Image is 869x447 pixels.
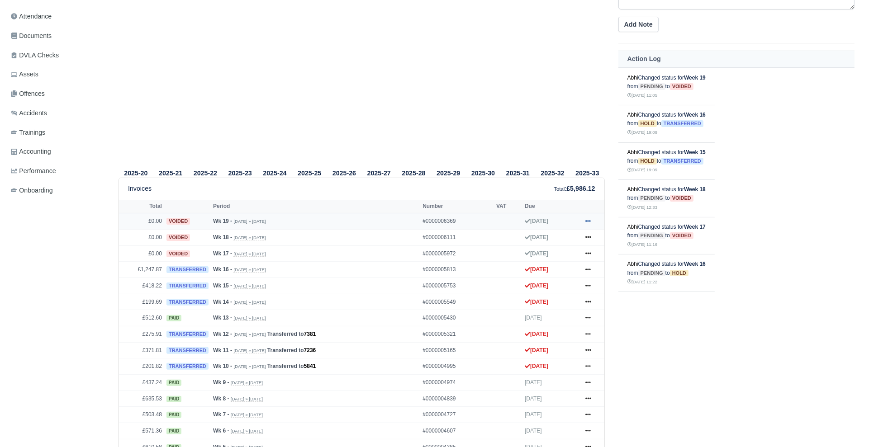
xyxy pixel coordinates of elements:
[525,234,548,240] strong: [DATE]
[7,124,108,141] a: Trainings
[7,85,108,103] a: Offences
[231,396,263,402] small: [DATE] » [DATE]
[292,167,327,178] th: 2025-25
[233,235,266,240] small: [DATE] » [DATE]
[11,31,52,41] span: Documents
[525,411,542,418] span: [DATE]
[231,412,263,418] small: [DATE] » [DATE]
[638,270,665,277] span: pending
[670,195,693,202] span: voided
[618,142,715,180] td: Changed status for from to
[7,104,108,122] a: Accidents
[525,428,542,434] span: [DATE]
[233,283,266,289] small: [DATE] » [DATE]
[11,108,47,118] span: Accidents
[119,245,164,262] td: £0.00
[627,261,638,267] a: Abhi
[7,182,108,199] a: Onboarding
[396,167,431,178] th: 2025-28
[627,112,638,118] a: Abhi
[618,217,715,254] td: Changed status for from to
[119,407,164,423] td: £503.48
[525,218,548,224] strong: [DATE]
[119,391,164,407] td: £635.53
[7,143,108,160] a: Accounting
[213,331,232,337] strong: Wk 12 -
[638,158,657,165] span: hold
[233,315,266,321] small: [DATE] » [DATE]
[420,262,494,278] td: #0000005813
[267,347,316,353] strong: Transferred to
[327,167,362,178] th: 2025-26
[11,166,56,176] span: Performance
[231,380,263,386] small: [DATE] » [DATE]
[304,363,316,369] a: 5841
[618,68,715,105] td: Changed status for from to
[166,266,209,273] span: transferred
[570,167,605,178] th: 2025-33
[166,282,209,289] span: transferred
[684,224,706,230] strong: Week 17
[11,146,51,157] span: Accounting
[627,205,657,210] small: [DATE] 12:33
[638,120,657,127] span: hold
[188,167,223,178] th: 2025-22
[11,89,45,99] span: Offences
[684,261,706,267] strong: Week 16
[670,83,693,90] span: voided
[684,75,706,81] strong: Week 19
[618,180,715,217] td: Changed status for from to
[7,47,108,64] a: DVLA Checks
[618,292,715,329] td: Changed status for from to
[213,347,232,353] strong: Wk 11 -
[153,167,188,178] th: 2025-21
[213,395,229,402] strong: Wk 8 -
[233,251,266,257] small: [DATE] » [DATE]
[11,69,38,80] span: Assets
[233,300,266,305] small: [DATE] » [DATE]
[119,167,153,178] th: 2025-20
[119,310,164,326] td: £512.60
[525,315,542,321] span: [DATE]
[525,282,548,289] strong: [DATE]
[213,218,232,224] strong: Wk 19 -
[213,428,229,434] strong: Wk 6 -
[257,167,292,178] th: 2025-24
[494,200,522,213] th: VAT
[638,195,665,202] span: pending
[525,395,542,402] span: [DATE]
[420,358,494,375] td: #0000004995
[535,167,570,178] th: 2025-32
[420,200,494,213] th: Number
[7,66,108,83] a: Assets
[638,232,665,239] span: pending
[213,379,229,386] strong: Wk 9 -
[627,279,657,284] small: [DATE] 11:22
[128,185,152,193] h6: Invoices
[304,347,316,353] a: 7236
[684,149,706,155] strong: Week 15
[213,315,232,321] strong: Wk 13 -
[7,8,108,25] a: Attendance
[213,411,229,418] strong: Wk 7 -
[119,375,164,391] td: £437.24
[500,167,535,178] th: 2025-31
[618,254,715,292] td: Changed status for from to
[119,423,164,439] td: £571.36
[166,250,190,257] span: voided
[466,167,501,178] th: 2025-30
[166,234,190,241] span: voided
[554,184,595,194] div: :
[119,358,164,375] td: £201.82
[233,219,266,224] small: [DATE] » [DATE]
[420,342,494,358] td: #0000005165
[707,343,869,447] iframe: Chat Widget
[119,294,164,310] td: £199.69
[420,213,494,230] td: #0000006369
[7,162,108,180] a: Performance
[11,50,59,61] span: DVLA Checks
[233,364,266,369] small: [DATE] » [DATE]
[213,250,232,257] strong: Wk 17 -
[420,326,494,343] td: #0000005321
